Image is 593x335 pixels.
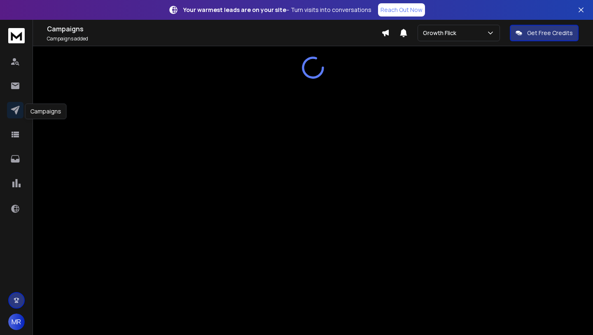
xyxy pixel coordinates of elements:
[183,6,371,14] p: – Turn visits into conversations
[8,314,25,330] button: MR
[8,28,25,43] img: logo
[510,25,579,41] button: Get Free Credits
[423,29,460,37] p: Growth Flick
[378,3,425,17] a: Reach Out Now
[183,6,286,14] strong: Your warmest leads are on your site
[381,6,423,14] p: Reach Out Now
[47,24,381,34] h1: Campaigns
[47,35,381,42] p: Campaigns added
[527,29,573,37] p: Get Free Credits
[25,104,67,119] div: Campaigns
